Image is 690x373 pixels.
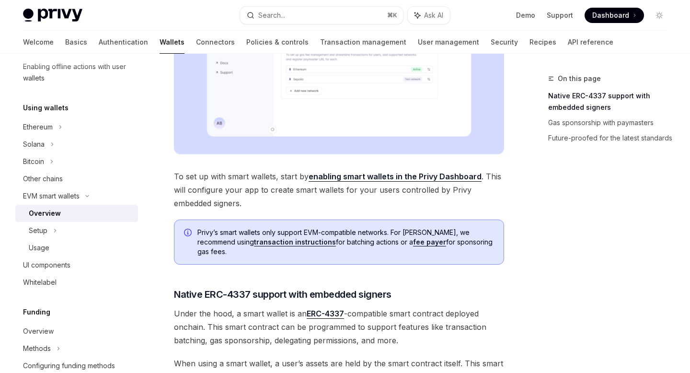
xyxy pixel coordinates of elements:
div: EVM smart wallets [23,190,80,202]
a: Demo [516,11,535,20]
span: Dashboard [592,11,629,20]
span: Native ERC-4337 support with embedded signers [174,288,391,301]
div: Methods [23,343,51,354]
a: Native ERC-4337 support with embedded signers [548,88,675,115]
div: Other chains [23,173,63,185]
a: API reference [568,31,613,54]
a: Transaction management [320,31,406,54]
h5: Using wallets [23,102,69,114]
div: Ethereum [23,121,53,133]
div: Bitcoin [23,156,44,167]
button: Search...⌘K [240,7,402,24]
a: Welcome [23,31,54,54]
a: User management [418,31,479,54]
div: UI components [23,259,70,271]
div: Enabling offline actions with user wallets [23,61,132,84]
a: Gas sponsorship with paymasters [548,115,675,130]
div: Search... [258,10,285,21]
a: Connectors [196,31,235,54]
div: Solana [23,139,45,150]
div: Overview [23,326,54,337]
a: Enabling offline actions with user wallets [15,58,138,87]
a: Overview [15,323,138,340]
a: Basics [65,31,87,54]
div: Overview [29,208,61,219]
a: Wallets [160,31,184,54]
a: Other chains [15,170,138,187]
a: Overview [15,205,138,222]
a: Dashboard [585,8,644,23]
span: On this page [558,73,601,84]
span: ⌘ K [387,12,397,19]
a: Recipes [529,31,556,54]
svg: Info [184,229,194,238]
a: Future-proofed for the latest standards [548,130,675,146]
a: Policies & controls [246,31,309,54]
a: Whitelabel [15,274,138,291]
div: Usage [29,242,49,254]
button: Toggle dark mode [652,8,667,23]
div: Whitelabel [23,277,57,288]
div: Configuring funding methods [23,360,115,372]
a: transaction instructions [254,238,336,246]
button: Ask AI [408,7,450,24]
span: Under the hood, a smart wallet is an -compatible smart contract deployed onchain. This smart cont... [174,307,504,347]
a: Usage [15,239,138,256]
img: light logo [23,9,82,22]
a: enabling smart wallets in the Privy Dashboard [309,172,482,182]
a: ERC-4337 [307,309,344,319]
span: Ask AI [424,11,443,20]
a: UI components [15,256,138,274]
a: Security [491,31,518,54]
h5: Funding [23,306,50,318]
a: Authentication [99,31,148,54]
a: fee payer [413,238,446,246]
span: To set up with smart wallets, start by . This will configure your app to create smart wallets for... [174,170,504,210]
div: Setup [29,225,47,236]
a: Support [547,11,573,20]
span: Privy’s smart wallets only support EVM-compatible networks. For [PERSON_NAME], we recommend using... [197,228,494,256]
